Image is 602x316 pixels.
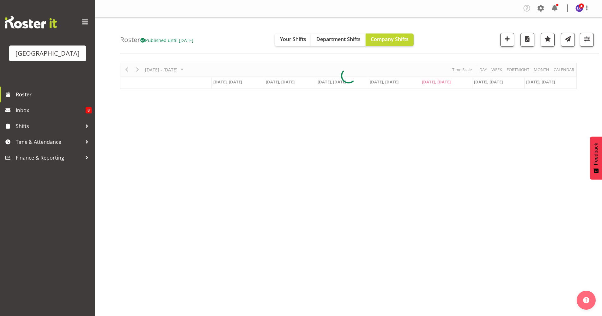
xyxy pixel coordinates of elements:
[500,33,514,47] button: Add a new shift
[366,33,414,46] button: Company Shifts
[86,107,92,113] span: 8
[575,4,583,12] img: laurie-cook11580.jpg
[371,36,409,43] span: Company Shifts
[16,137,82,147] span: Time & Attendance
[580,33,594,47] button: Filter Shifts
[590,137,602,179] button: Feedback - Show survey
[16,90,92,99] span: Roster
[140,37,193,43] span: Published until [DATE]
[275,33,311,46] button: Your Shifts
[561,33,575,47] button: Send a list of all shifts for the selected filtered period to all rostered employees.
[5,16,57,28] img: Rosterit website logo
[280,36,306,43] span: Your Shifts
[593,143,599,165] span: Feedback
[15,49,80,58] div: [GEOGRAPHIC_DATA]
[16,106,86,115] span: Inbox
[583,297,589,303] img: help-xxl-2.png
[520,33,534,47] button: Download a PDF of the roster according to the set date range.
[120,36,193,43] h4: Roster
[16,121,82,131] span: Shifts
[541,33,555,47] button: Highlight an important date within the roster.
[316,36,361,43] span: Department Shifts
[16,153,82,162] span: Finance & Reporting
[311,33,366,46] button: Department Shifts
